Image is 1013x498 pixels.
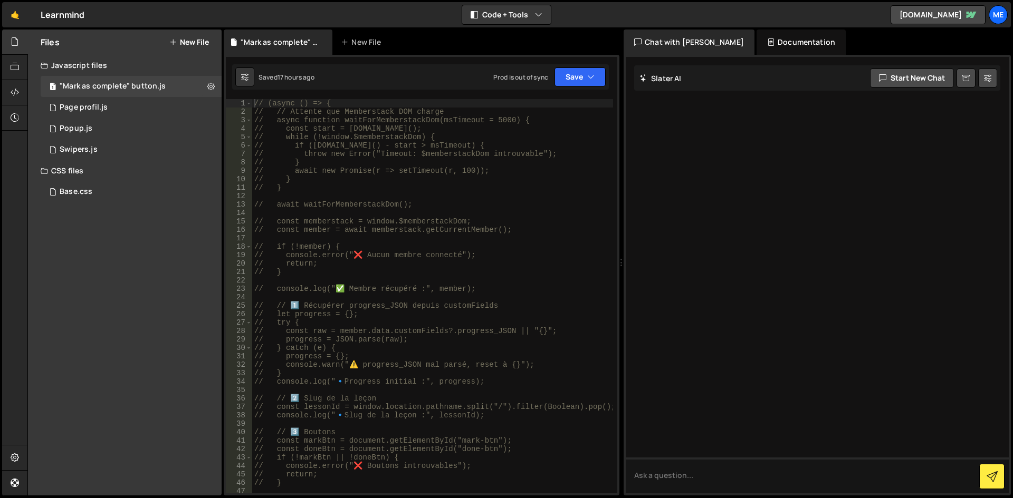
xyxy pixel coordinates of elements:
div: 45 [226,470,252,479]
div: Prod is out of sync [493,73,548,82]
div: Saved [259,73,314,82]
div: 42 [226,445,252,453]
div: 47 [226,487,252,495]
div: 11 [226,183,252,192]
div: Base.css [60,187,92,197]
div: Javascript files [28,55,222,76]
div: 25 [226,301,252,310]
div: 3 [226,116,252,124]
div: 44 [226,462,252,470]
div: 18 [226,242,252,251]
div: 8 [226,158,252,167]
div: 28 [226,327,252,335]
div: 13 [226,200,252,209]
div: 16075/45578.js [41,76,222,97]
div: 16075/43439.js [41,139,222,160]
div: 23 [226,285,252,293]
div: 16075/43125.js [41,97,222,118]
div: 9 [226,167,252,175]
a: [DOMAIN_NAME] [891,5,986,24]
div: 6 [226,141,252,150]
div: 19 [226,251,252,259]
div: 12 [226,192,252,200]
div: Documentation [757,30,846,55]
div: 43 [226,453,252,462]
div: Learnmind [41,8,84,21]
div: 17 [226,234,252,242]
div: 31 [226,352,252,360]
div: 38 [226,411,252,419]
div: 10 [226,175,252,183]
div: Popup.js [60,124,92,133]
div: 20 [226,259,252,268]
div: 22 [226,276,252,285]
div: 37 [226,403,252,411]
div: 41 [226,436,252,445]
div: "Mark as complete" button.js [241,37,320,47]
div: 2 [226,108,252,116]
button: Code + Tools [462,5,551,24]
button: New File [169,38,209,46]
div: 16 [226,226,252,234]
div: 14 [226,209,252,217]
h2: Slater AI [639,73,682,83]
div: 1 [226,99,252,108]
div: Page profil.js [60,103,108,112]
button: Start new chat [870,69,954,87]
a: Me [989,5,1008,24]
div: Chat with [PERSON_NAME] [624,30,754,55]
div: 40 [226,428,252,436]
div: 36 [226,394,252,403]
div: 4 [226,124,252,133]
button: Save [555,67,606,86]
div: 26 [226,310,252,318]
div: 30 [226,344,252,352]
div: 29 [226,335,252,344]
h2: Files [41,36,60,48]
div: 32 [226,360,252,369]
div: 39 [226,419,252,428]
div: 17 hours ago [278,73,314,82]
div: 16075/43463.css [41,181,222,202]
div: 33 [226,369,252,377]
div: 24 [226,293,252,301]
div: New File [341,37,385,47]
div: 7 [226,150,252,158]
span: 1 [50,83,56,92]
div: 34 [226,377,252,386]
div: 15 [226,217,252,226]
div: CSS files [28,160,222,181]
a: 🤙 [2,2,28,27]
div: 5 [226,133,252,141]
div: 16075/43124.js [41,118,222,139]
div: 35 [226,386,252,394]
div: 21 [226,268,252,276]
div: 27 [226,318,252,327]
div: "Mark as complete" button.js [60,82,166,91]
div: Swipers.js [60,145,98,154]
div: 46 [226,479,252,487]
